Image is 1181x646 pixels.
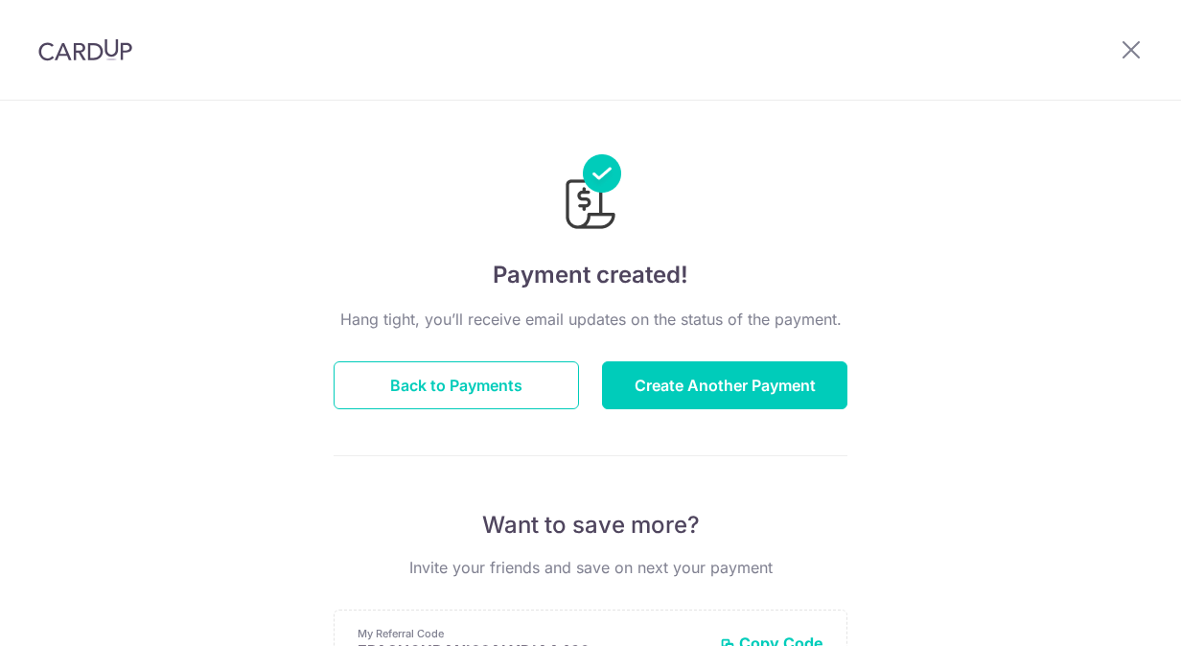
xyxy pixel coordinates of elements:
[334,510,847,541] p: Want to save more?
[334,556,847,579] p: Invite your friends and save on next your payment
[334,258,847,292] h4: Payment created!
[334,361,579,409] button: Back to Payments
[602,361,847,409] button: Create Another Payment
[560,154,621,235] img: Payments
[358,626,705,641] p: My Referral Code
[334,308,847,331] p: Hang tight, you’ll receive email updates on the status of the payment.
[38,38,132,61] img: CardUp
